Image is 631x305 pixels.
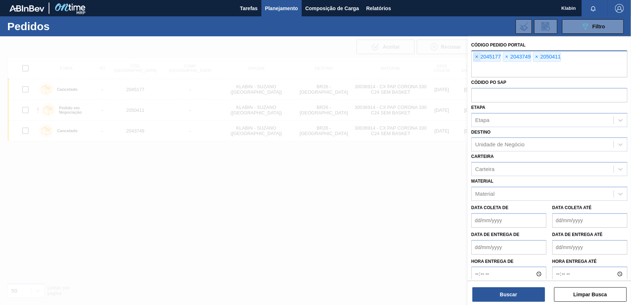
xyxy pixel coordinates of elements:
img: Logout [615,4,624,13]
div: Solicitação de Revisão de Pedidos [534,19,557,34]
label: Carteira [471,154,494,159]
label: Código Pedido Portal [471,42,526,48]
div: Unidade de Negócio [475,142,525,148]
span: Relatórios [366,4,391,13]
img: TNhmsLtSVTkK8tSr43FrP2fwEKptu5GPRR3wAAAABJRU5ErkJggg== [9,5,44,12]
span: × [533,53,540,61]
label: Hora entrega de [471,256,546,267]
button: Notificações [582,3,605,13]
div: 2043749 [503,52,531,62]
span: Tarefas [240,4,258,13]
span: Planejamento [265,4,298,13]
input: dd/mm/yyyy [552,213,627,228]
div: Material [475,191,494,197]
div: Importar Negociações dos Pedidos [516,19,532,34]
label: Destino [471,130,490,135]
label: Etapa [471,105,485,110]
span: × [503,53,510,61]
div: Etapa [475,117,489,123]
input: dd/mm/yyyy [471,213,546,228]
div: Carteira [475,166,494,172]
span: Composição de Carga [305,4,359,13]
div: 2050411 [533,52,561,62]
label: Códido PO SAP [471,80,506,85]
span: Filtro [593,24,605,29]
button: Filtro [562,19,624,34]
label: Data de Entrega de [471,232,520,237]
input: dd/mm/yyyy [552,240,627,255]
label: Material [471,179,493,184]
label: Data coleta de [471,205,508,210]
label: Hora entrega até [552,256,627,267]
label: Data de Entrega até [552,232,603,237]
div: 2045177 [473,52,501,62]
span: × [473,53,480,61]
input: dd/mm/yyyy [471,240,546,255]
label: Data coleta até [552,205,591,210]
h1: Pedidos [7,22,114,30]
